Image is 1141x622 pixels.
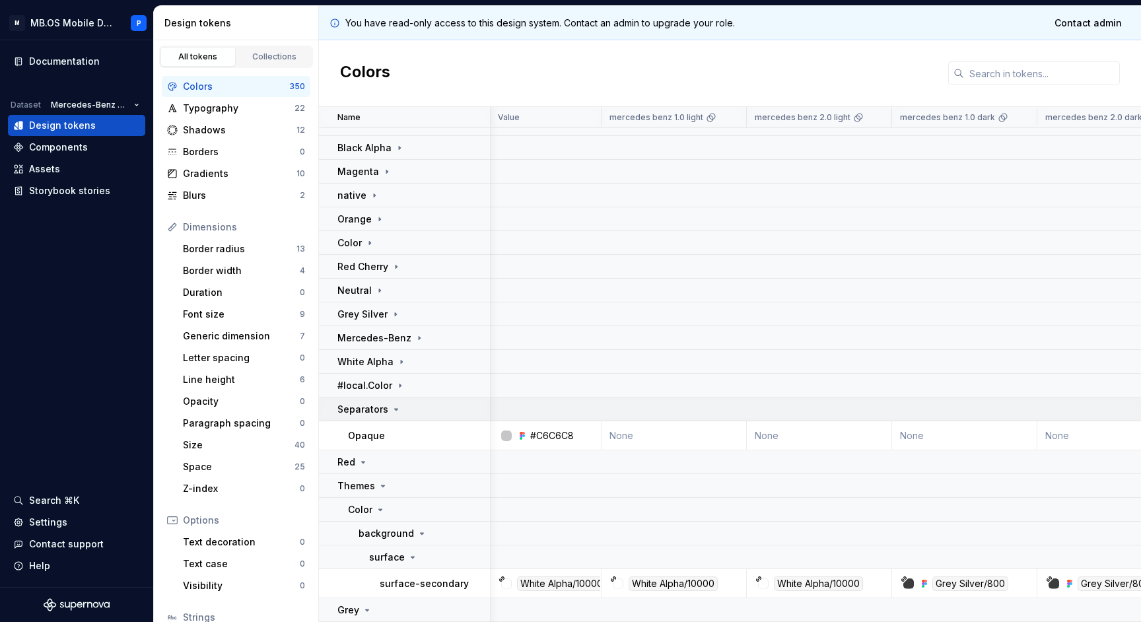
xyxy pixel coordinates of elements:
[337,308,388,321] p: Grey Silver
[337,403,388,416] p: Separators
[300,147,305,157] div: 0
[8,51,145,72] a: Documentation
[3,9,151,37] button: MMB.OS Mobile Design SystemP
[345,17,735,30] p: You have read-only access to this design system. Contact an admin to upgrade your role.
[755,112,850,123] p: mercedes benz 2.0 light
[51,100,129,110] span: Mercedes-Benz 2.0
[932,576,1008,591] div: Grey Silver/800
[183,308,300,321] div: Font size
[337,112,361,123] p: Name
[8,115,145,136] a: Design tokens
[183,351,300,364] div: Letter spacing
[296,168,305,179] div: 10
[337,260,388,273] p: Red Cherry
[183,557,300,570] div: Text case
[300,287,305,298] div: 0
[183,167,296,180] div: Gradients
[137,18,141,28] div: P
[9,15,25,31] div: M
[242,52,308,62] div: Collections
[892,421,1037,450] td: None
[300,190,305,201] div: 2
[337,456,355,469] p: Red
[340,61,390,85] h2: Colors
[300,374,305,385] div: 6
[29,162,60,176] div: Assets
[300,418,305,429] div: 0
[29,141,88,154] div: Components
[178,575,310,596] a: Visibility0
[337,165,379,178] p: Magenta
[300,331,305,341] div: 7
[44,598,110,611] svg: Supernova Logo
[183,286,300,299] div: Duration
[337,236,362,250] p: Color
[629,576,718,591] div: White Alpha/10000
[609,112,703,123] p: mercedes benz 1.0 light
[380,577,469,590] p: surface-secondary
[29,559,50,572] div: Help
[337,355,394,368] p: White Alpha
[162,76,310,97] a: Colors350
[900,112,995,123] p: mercedes benz 1.0 dark
[178,347,310,368] a: Letter spacing0
[183,373,300,386] div: Line height
[178,391,310,412] a: Opacity0
[1046,11,1130,35] a: Contact admin
[530,429,574,442] div: #C6C6C8
[183,438,294,452] div: Size
[289,81,305,92] div: 350
[300,309,305,320] div: 9
[178,413,310,434] a: Paragraph spacing0
[300,265,305,276] div: 4
[8,137,145,158] a: Components
[300,537,305,547] div: 0
[337,189,366,202] p: native
[359,527,414,540] p: background
[29,516,67,529] div: Settings
[300,353,305,363] div: 0
[498,112,520,123] p: Value
[337,331,411,345] p: Mercedes-Benz
[30,17,115,30] div: MB.OS Mobile Design System
[183,145,300,158] div: Borders
[337,604,359,617] p: Grey
[162,98,310,119] a: Typography22
[183,329,300,343] div: Generic dimension
[29,119,96,132] div: Design tokens
[183,460,294,473] div: Space
[178,282,310,303] a: Duration0
[178,553,310,574] a: Text case0
[337,479,375,493] p: Themes
[8,534,145,555] button: Contact support
[183,264,300,277] div: Border width
[8,555,145,576] button: Help
[178,478,310,499] a: Z-index0
[774,576,863,591] div: White Alpha/10000
[165,52,231,62] div: All tokens
[178,304,310,325] a: Font size9
[183,536,300,549] div: Text decoration
[300,483,305,494] div: 0
[164,17,313,30] div: Design tokens
[348,429,385,442] p: Opaque
[183,242,296,256] div: Border radius
[178,326,310,347] a: Generic dimension7
[294,103,305,114] div: 22
[183,482,300,495] div: Z-index
[337,284,372,297] p: Neutral
[337,141,392,155] p: Black Alpha
[183,395,300,408] div: Opacity
[29,55,100,68] div: Documentation
[162,120,310,141] a: Shadows12
[178,260,310,281] a: Border width4
[747,421,892,450] td: None
[300,580,305,591] div: 0
[178,434,310,456] a: Size40
[602,421,747,450] td: None
[183,417,300,430] div: Paragraph spacing
[300,396,305,407] div: 0
[183,579,300,592] div: Visibility
[369,551,405,564] p: surface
